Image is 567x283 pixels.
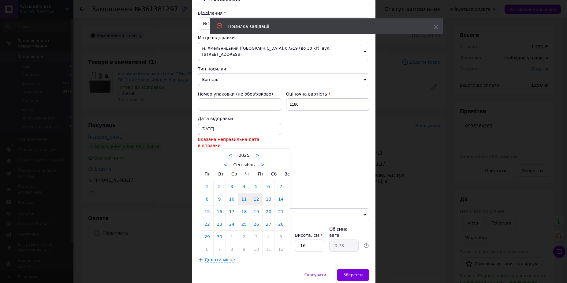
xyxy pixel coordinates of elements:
a: 23 [214,218,226,230]
a: 20 [263,206,274,218]
a: 3 [250,231,262,243]
a: 26 [250,218,262,230]
span: Чт [245,172,250,176]
a: > [261,162,265,168]
a: 2 [238,231,250,243]
span: Пт [258,172,263,176]
a: 8 [201,193,213,205]
a: 18 [238,206,250,218]
a: 2 [214,180,226,193]
a: 14 [275,193,287,205]
span: Додати місце [205,257,235,262]
span: Вт [218,172,224,176]
a: 5 [275,231,287,243]
a: > [256,153,259,158]
a: 13 [263,193,274,205]
a: 15 [201,206,213,218]
span: Пн [205,172,211,176]
a: 28 [275,218,287,230]
a: 9 [214,193,226,205]
a: 17 [226,206,238,218]
a: 27 [263,218,274,230]
a: 24 [226,218,238,230]
a: < [223,162,227,168]
span: Ср [231,172,237,176]
span: Сб [271,172,277,176]
a: 8 [226,243,238,255]
a: 10 [250,243,262,255]
span: Скасувати [304,273,326,277]
a: 5 [250,180,262,193]
a: 10 [226,193,238,205]
a: 12 [275,243,287,255]
span: Зберегти [343,273,363,277]
a: 22 [201,218,213,230]
a: 9 [238,243,250,255]
a: 16 [214,206,226,218]
a: 11 [238,193,250,205]
a: 21 [275,206,287,218]
a: 7 [214,243,226,255]
div: Помилка валідації [228,23,419,29]
a: < [229,153,233,158]
a: 4 [263,231,274,243]
a: 12 [250,193,262,205]
a: 6 [201,243,213,255]
a: 11 [263,243,274,255]
a: 7 [275,180,287,193]
a: 25 [238,218,250,230]
a: 29 [201,231,213,243]
a: 19 [250,206,262,218]
a: 3 [226,180,238,193]
span: Сентябрь [233,162,255,167]
a: 6 [263,180,274,193]
a: 1 [201,180,213,193]
span: 2025 [239,153,250,158]
a: 1 [226,231,238,243]
span: Вс [285,172,290,176]
a: 30 [214,231,226,243]
a: 4 [238,180,250,193]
